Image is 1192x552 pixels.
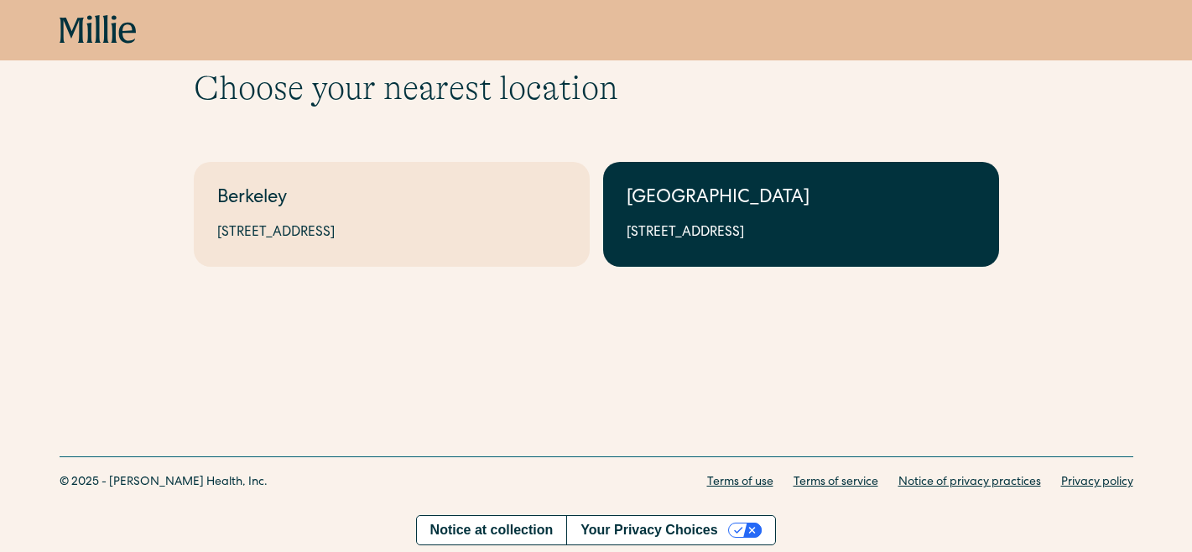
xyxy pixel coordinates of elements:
[194,162,590,267] a: Berkeley[STREET_ADDRESS]
[217,185,566,213] div: Berkeley
[707,474,773,492] a: Terms of use
[603,162,999,267] a: [GEOGRAPHIC_DATA][STREET_ADDRESS]
[217,223,566,243] div: [STREET_ADDRESS]
[898,474,1041,492] a: Notice of privacy practices
[1061,474,1133,492] a: Privacy policy
[794,474,878,492] a: Terms of service
[60,474,268,492] div: © 2025 - [PERSON_NAME] Health, Inc.
[566,516,775,544] button: Your Privacy Choices
[194,68,999,108] h1: Choose your nearest location
[417,516,567,544] a: Notice at collection
[627,223,976,243] div: [STREET_ADDRESS]
[627,185,976,213] div: [GEOGRAPHIC_DATA]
